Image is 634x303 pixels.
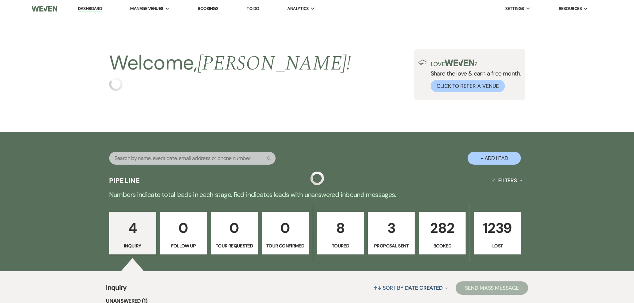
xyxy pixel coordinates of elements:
[505,5,524,12] span: Settings
[371,279,451,297] button: Sort By Date Created
[164,217,203,239] p: 0
[468,152,521,165] button: + Add Lead
[215,217,254,239] p: 0
[109,176,140,185] h3: Pipeline
[418,60,427,65] img: loud-speaker-illustration.svg
[321,217,360,239] p: 8
[456,281,528,295] button: Send Mass Message
[266,242,305,249] p: Tour Confirmed
[431,80,505,92] button: Click to Refer a Venue
[113,217,152,239] p: 4
[478,242,517,249] p: Lost
[109,77,122,91] img: loading spinner
[321,242,360,249] p: Toured
[160,212,207,254] a: 0Follow Up
[106,282,127,297] span: Inquiry
[559,5,582,12] span: Resources
[317,212,364,254] a: 8Toured
[311,172,324,185] img: loading spinner
[372,217,410,239] p: 3
[445,60,474,66] img: weven-logo-green.svg
[215,242,254,249] p: Tour Requested
[405,284,443,291] span: Date Created
[130,5,163,12] span: Manage Venues
[419,212,466,254] a: 282Booked
[211,212,258,254] a: 0Tour Requested
[247,6,259,11] a: To Do
[113,242,152,249] p: Inquiry
[372,242,410,249] p: Proposal Sent
[198,6,218,11] a: Bookings
[197,48,351,79] span: [PERSON_NAME] !
[164,242,203,249] p: Follow Up
[373,284,381,291] span: ↑↓
[431,60,521,67] p: Love ?
[423,242,461,249] p: Booked
[266,217,305,239] p: 0
[368,212,415,254] a: 3Proposal Sent
[32,2,57,16] img: Weven Logo
[109,49,351,77] h2: Welcome,
[287,5,309,12] span: Analytics
[427,60,521,92] div: Share the love & earn a free month.
[78,189,557,200] p: Numbers indicate total leads in each stage. Red indicates leads with unanswered inbound messages.
[109,152,276,165] input: Search by name, event date, email address or phone number
[478,217,517,239] p: 1239
[423,217,461,239] p: 282
[489,172,525,189] button: Filters
[262,212,309,254] a: 0Tour Confirmed
[474,212,521,254] a: 1239Lost
[109,212,156,254] a: 4Inquiry
[78,6,102,12] a: Dashboard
